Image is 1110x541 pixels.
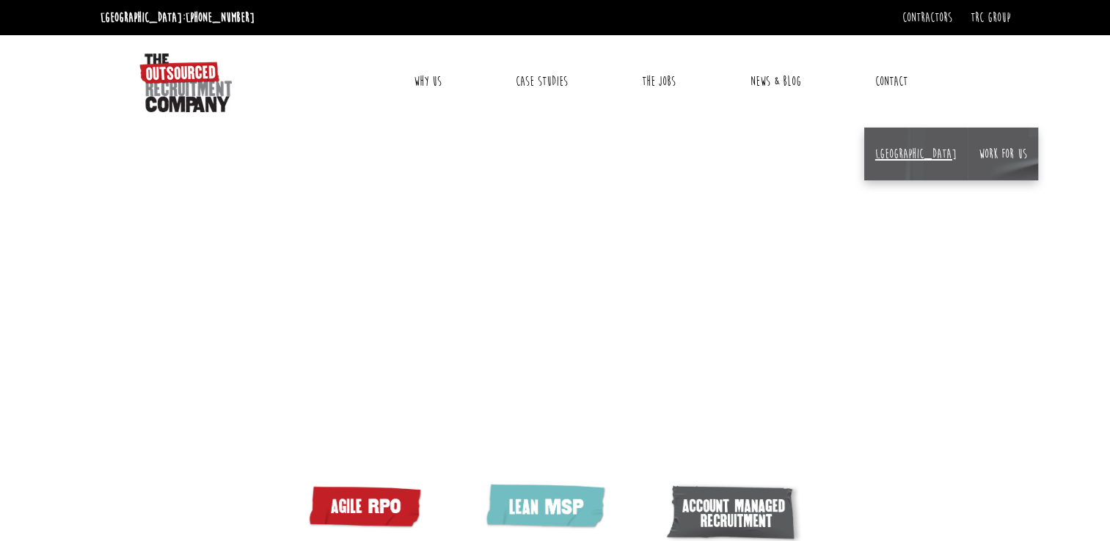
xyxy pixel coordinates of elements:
[739,63,811,100] a: News & Blog
[864,63,919,100] a: Contact
[631,63,687,100] a: The Jobs
[875,146,957,162] a: [GEOGRAPHIC_DATA]
[97,6,258,29] li: [GEOGRAPHIC_DATA]:
[979,146,1027,162] a: Work for us
[186,10,255,26] a: [PHONE_NUMBER]
[481,482,613,533] img: lean MSP
[139,54,232,112] img: The Outsourced Recruitment Company
[902,10,952,26] a: Contractors
[403,63,453,100] a: Why Us
[971,10,1010,26] a: TRC Group
[505,63,579,100] a: Case Studies
[305,482,430,531] img: Agile RPO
